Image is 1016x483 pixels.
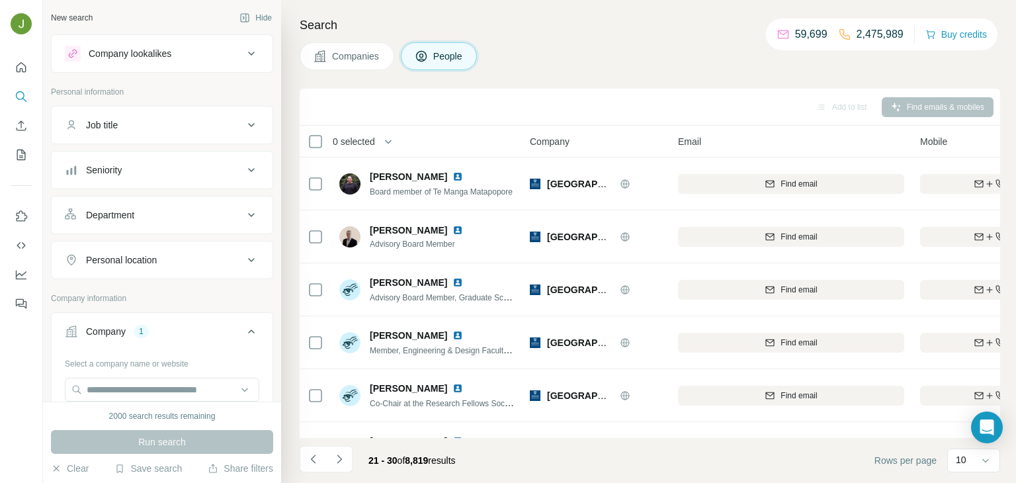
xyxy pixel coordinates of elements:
button: Company1 [52,316,273,353]
h4: Search [300,16,1000,34]
button: Buy credits [925,25,987,44]
p: 10 [956,453,966,466]
span: People [433,50,464,63]
span: [GEOGRAPHIC_DATA] [547,337,646,348]
div: Select a company name or website [65,353,259,370]
span: Email [678,135,701,148]
img: LinkedIn logo [452,383,463,394]
span: [PERSON_NAME] [370,329,447,342]
button: Enrich CSV [11,114,32,138]
img: LinkedIn logo [452,225,463,236]
span: results [368,455,456,466]
div: New search [51,12,93,24]
div: JG [339,438,360,459]
span: [PERSON_NAME] [370,382,447,395]
p: Company information [51,292,273,304]
span: [PERSON_NAME] [370,224,447,237]
img: Logo of University of Auckland [530,179,540,189]
span: [GEOGRAPHIC_DATA] [547,232,646,242]
button: Find email [678,227,904,247]
button: Department [52,199,273,231]
img: Avatar [339,226,360,247]
span: [PERSON_NAME] [370,170,447,183]
img: LinkedIn logo [452,277,463,288]
img: Avatar [339,332,360,353]
button: My lists [11,143,32,167]
span: 0 selected [333,135,375,148]
img: LinkedIn logo [452,330,463,341]
button: Find email [678,280,904,300]
span: Companies [332,50,380,63]
button: Navigate to next page [326,446,353,472]
button: Clear [51,462,89,475]
p: 59,699 [795,26,827,42]
div: Company lookalikes [89,47,171,60]
span: Find email [781,390,817,402]
button: Quick start [11,56,32,79]
span: Advisory Board Member [370,238,479,250]
img: Avatar [339,279,360,300]
span: 8,819 [405,455,428,466]
img: Logo of University of Auckland [530,285,540,295]
button: Find email [678,386,904,406]
span: Board member of Te Manga Matapopore [370,187,513,197]
span: Find email [781,178,817,190]
span: of [398,455,405,466]
span: Find email [781,284,817,296]
button: Feedback [11,292,32,316]
button: Hide [230,8,281,28]
span: Rows per page [874,454,937,467]
img: Avatar [11,13,32,34]
div: 1 [134,326,149,337]
img: LinkedIn logo [452,171,463,182]
img: Avatar [339,385,360,406]
button: Seniority [52,154,273,186]
img: Logo of University of Auckland [530,390,540,401]
span: 21 - 30 [368,455,398,466]
span: Advisory Board Member, Graduate School of Engineering [370,292,572,302]
div: Company [86,325,126,338]
button: Search [11,85,32,109]
button: Use Surfe API [11,234,32,257]
div: Department [86,208,134,222]
img: LinkedIn logo [452,436,463,447]
span: [PERSON_NAME] [370,435,447,448]
img: Logo of University of Auckland [530,337,540,348]
span: Mobile [920,135,947,148]
button: Save search [114,462,182,475]
div: Seniority [86,163,122,177]
div: Open Intercom Messenger [971,412,1003,443]
span: Member, Engineering & Design Faculty Advisory Board [370,345,563,355]
span: Find email [781,231,817,243]
span: [GEOGRAPHIC_DATA] [547,285,646,295]
button: Dashboard [11,263,32,286]
button: Find email [678,333,904,353]
img: Avatar [339,173,360,195]
button: Navigate to previous page [300,446,326,472]
span: [PERSON_NAME] [370,276,447,289]
button: Personal location [52,244,273,276]
button: Share filters [208,462,273,475]
span: Co-Chair at the Research Fellows Society of the Faculty of Science [370,398,607,408]
div: Personal location [86,253,157,267]
span: [GEOGRAPHIC_DATA] [547,390,646,401]
span: Company [530,135,570,148]
p: Personal information [51,86,273,98]
div: Job title [86,118,118,132]
button: Find email [678,174,904,194]
div: 2000 search results remaining [109,410,216,422]
button: Job title [52,109,273,141]
button: Company lookalikes [52,38,273,69]
p: 2,475,989 [857,26,904,42]
span: [GEOGRAPHIC_DATA] [547,179,646,189]
button: Use Surfe on LinkedIn [11,204,32,228]
img: Logo of University of Auckland [530,232,540,242]
span: Find email [781,337,817,349]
